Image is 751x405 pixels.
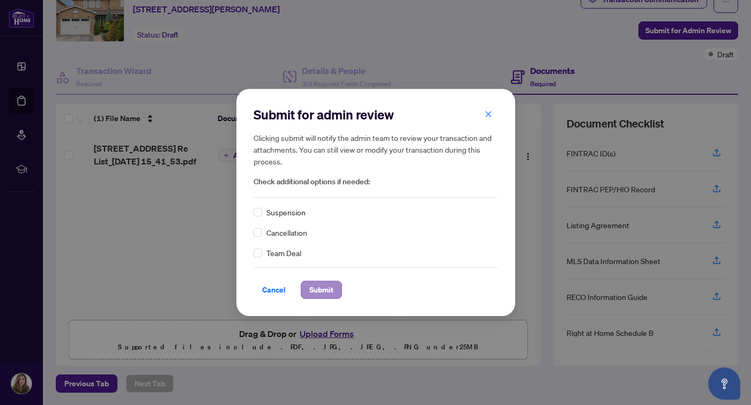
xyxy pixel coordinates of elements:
[254,132,498,167] h5: Clicking submit will notify the admin team to review your transaction and attachments. You can st...
[254,281,294,299] button: Cancel
[301,281,342,299] button: Submit
[266,206,306,218] span: Suspension
[708,367,740,400] button: Open asap
[485,110,492,118] span: close
[266,227,307,238] span: Cancellation
[266,247,301,259] span: Team Deal
[262,281,286,298] span: Cancel
[309,281,333,298] span: Submit
[254,176,498,188] span: Check additional options if needed:
[254,106,498,123] h2: Submit for admin review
